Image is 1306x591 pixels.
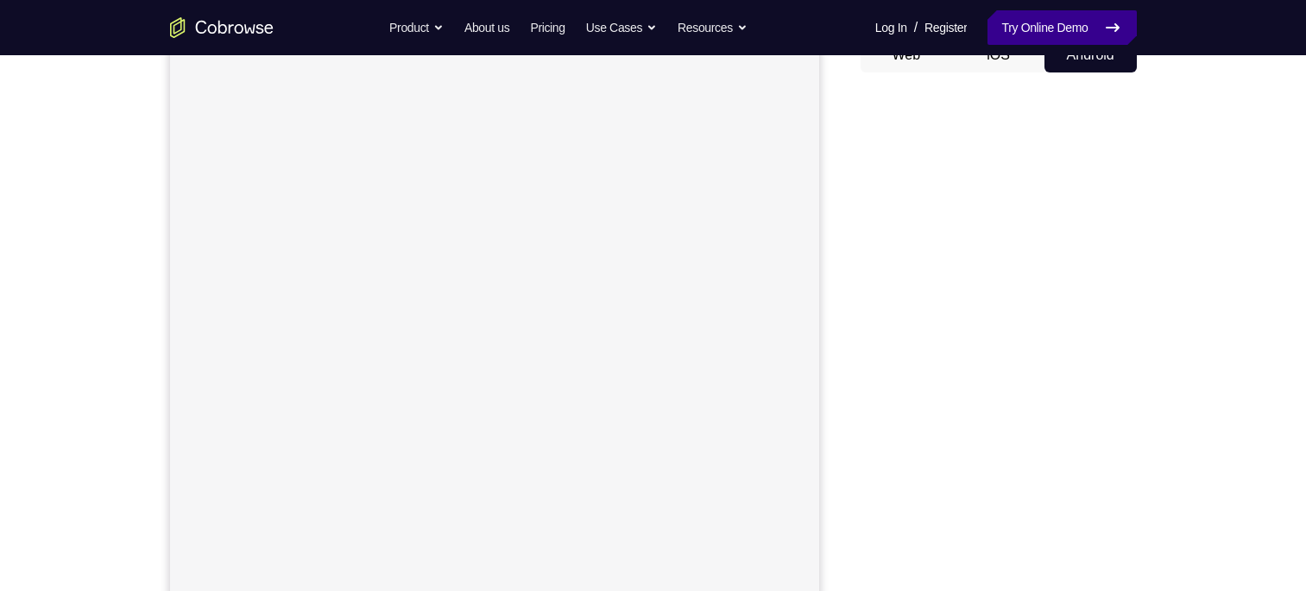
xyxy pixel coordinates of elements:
[952,38,1044,72] button: iOS
[987,10,1136,45] a: Try Online Demo
[389,10,444,45] button: Product
[530,10,565,45] a: Pricing
[924,10,967,45] a: Register
[914,17,918,38] span: /
[586,10,657,45] button: Use Cases
[464,10,509,45] a: About us
[170,17,274,38] a: Go to the home page
[1044,38,1137,72] button: Android
[875,10,907,45] a: Log In
[678,10,748,45] button: Resources
[861,38,953,72] button: Web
